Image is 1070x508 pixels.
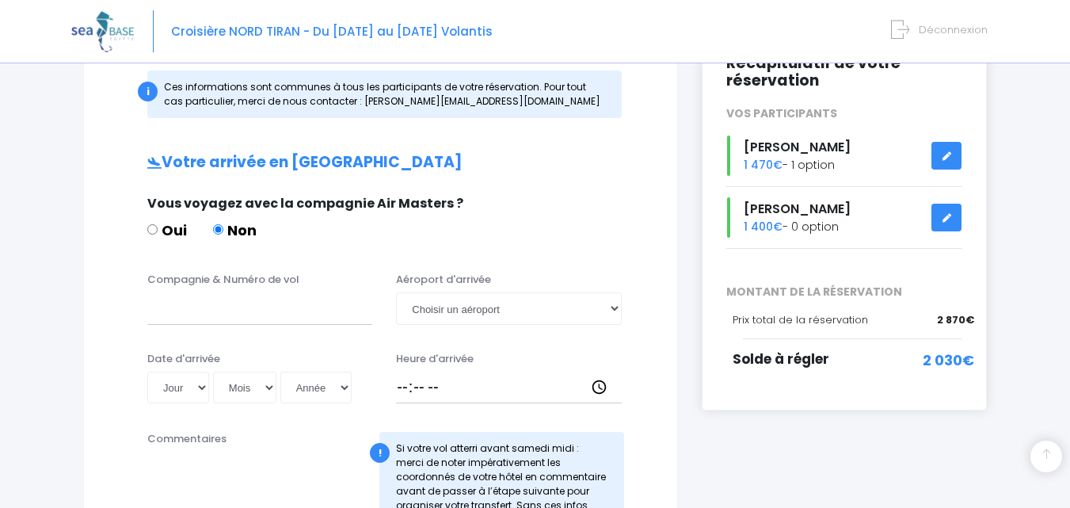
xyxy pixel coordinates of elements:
[733,312,868,327] span: Prix total de la réservation
[744,138,851,156] span: [PERSON_NAME]
[213,224,223,235] input: Non
[714,197,974,238] div: - 0 option
[923,349,974,371] span: 2 030€
[138,82,158,101] div: i
[714,105,974,122] div: VOS PARTICIPANTS
[937,312,974,328] span: 2 870€
[147,71,622,118] div: Ces informations sont communes à tous les participants de votre réservation. Pour tout cas partic...
[147,351,220,367] label: Date d'arrivée
[213,220,257,241] label: Non
[147,220,187,241] label: Oui
[714,136,974,176] div: - 1 option
[116,154,645,172] h2: Votre arrivée en [GEOGRAPHIC_DATA]
[147,224,158,235] input: Oui
[396,272,491,288] label: Aéroport d'arrivée
[733,349,829,369] span: Solde à régler
[370,443,390,463] div: !
[147,194,463,212] span: Vous voyagez avec la compagnie Air Masters ?
[726,55,962,91] h2: Récapitulatif de votre réservation
[919,22,988,37] span: Déconnexion
[396,351,474,367] label: Heure d'arrivée
[171,23,493,40] span: Croisière NORD TIRAN - Du [DATE] au [DATE] Volantis
[147,431,227,447] label: Commentaires
[147,272,299,288] label: Compagnie & Numéro de vol
[744,157,783,173] span: 1 470€
[714,284,974,300] span: MONTANT DE LA RÉSERVATION
[744,200,851,218] span: [PERSON_NAME]
[744,219,783,235] span: 1 400€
